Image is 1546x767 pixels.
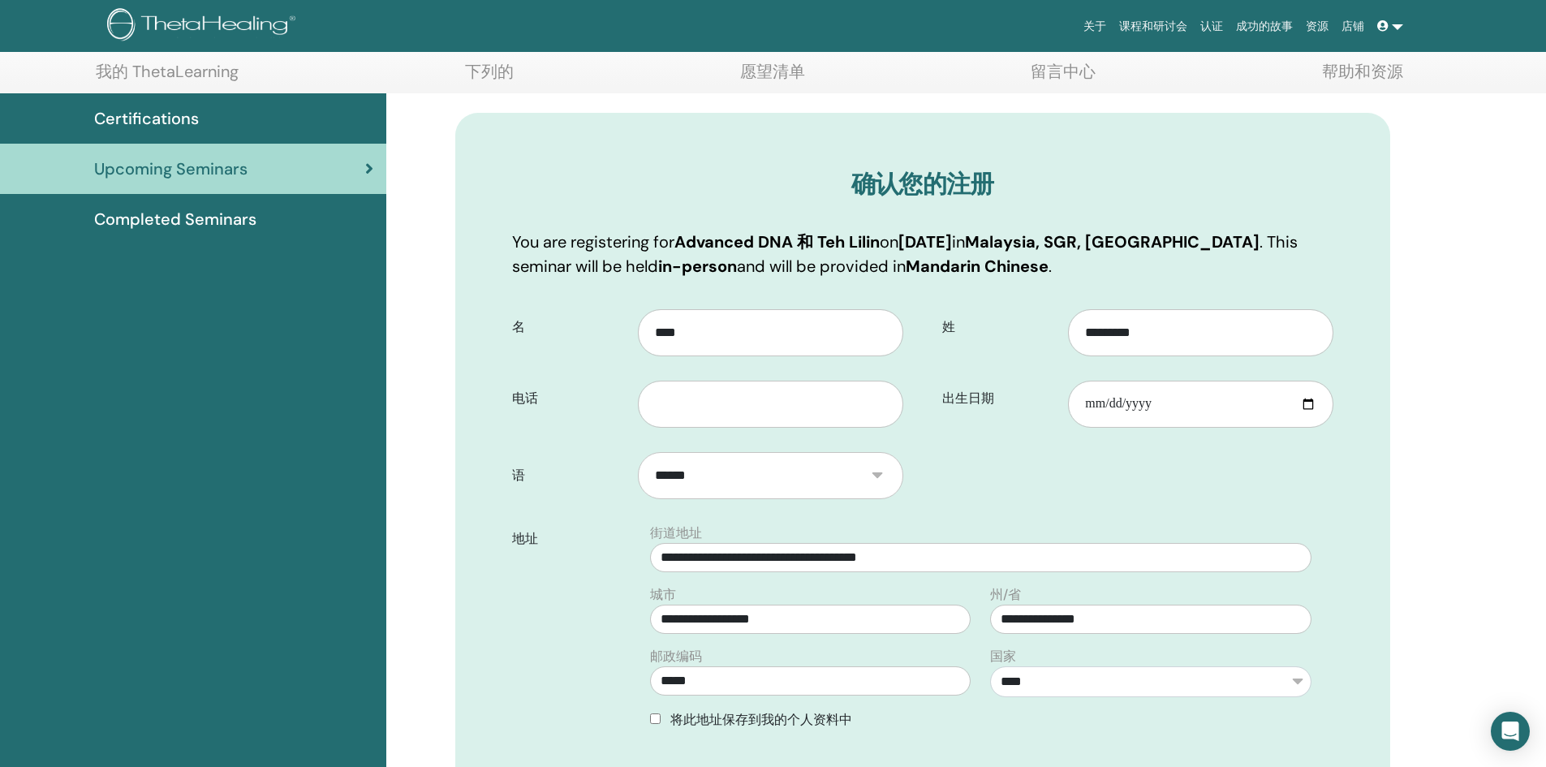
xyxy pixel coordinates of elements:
label: 邮政编码 [650,647,702,666]
label: 地址 [500,524,641,554]
label: 名 [500,312,639,343]
b: in-person [658,256,737,277]
a: 愿望清单 [740,62,805,93]
a: 下列的 [465,62,514,93]
label: 国家 [990,647,1016,666]
b: Malaysia, SGR, [GEOGRAPHIC_DATA] [965,231,1260,252]
a: 帮助和资源 [1322,62,1403,93]
p: You are registering for on in . This seminar will be held and will be provided in . [512,230,1333,278]
label: 姓 [930,312,1069,343]
label: 街道地址 [650,524,702,543]
a: 留言中心 [1031,62,1096,93]
h3: 确认您的注册 [512,170,1333,199]
a: 资源 [1299,11,1335,41]
img: logo.png [107,8,301,45]
a: 成功的故事 [1229,11,1299,41]
a: 关于 [1077,11,1113,41]
b: Advanced DNA 和 Teh Lilin [674,231,880,252]
a: 店铺 [1335,11,1371,41]
b: [DATE] [898,231,952,252]
span: Certifications [94,106,199,131]
a: 认证 [1194,11,1229,41]
span: Upcoming Seminars [94,157,248,181]
label: 语 [500,460,639,491]
span: Completed Seminars [94,207,256,231]
label: 城市 [650,585,676,605]
label: 州/省 [990,585,1021,605]
b: Mandarin Chinese [906,256,1049,277]
label: 电话 [500,383,639,414]
a: 我的 ThetaLearning [96,62,239,93]
label: 出生日期 [930,383,1069,414]
a: 课程和研讨会 [1113,11,1194,41]
div: Open Intercom Messenger [1491,712,1530,751]
span: 将此地址保存到我的个人资料中 [670,711,852,728]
